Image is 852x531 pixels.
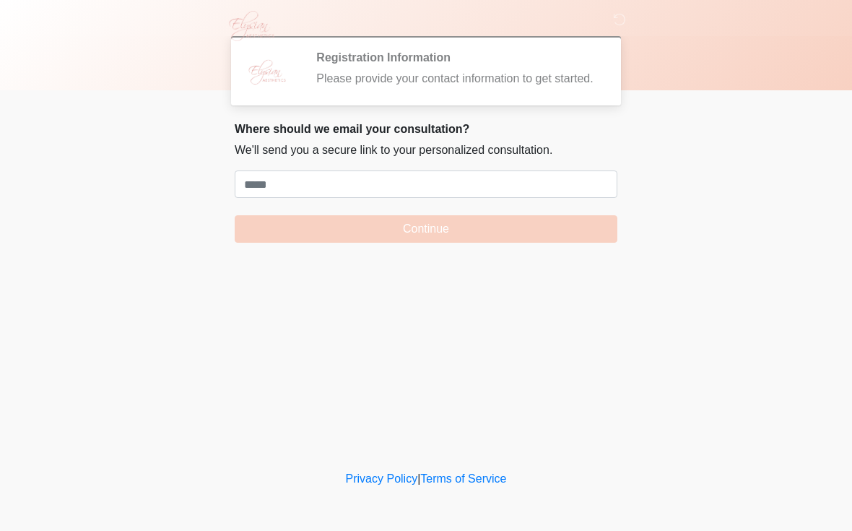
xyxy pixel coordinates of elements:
a: Terms of Service [420,472,506,485]
div: Please provide your contact information to get started. [316,70,596,87]
a: | [417,472,420,485]
h2: Where should we email your consultation? [235,122,617,136]
img: Agent Avatar [245,51,289,94]
button: Continue [235,215,617,243]
p: We'll send you a secure link to your personalized consultation. [235,142,617,159]
img: Elysian Aesthetics Logo [220,11,281,41]
h2: Registration Information [316,51,596,64]
a: Privacy Policy [346,472,418,485]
